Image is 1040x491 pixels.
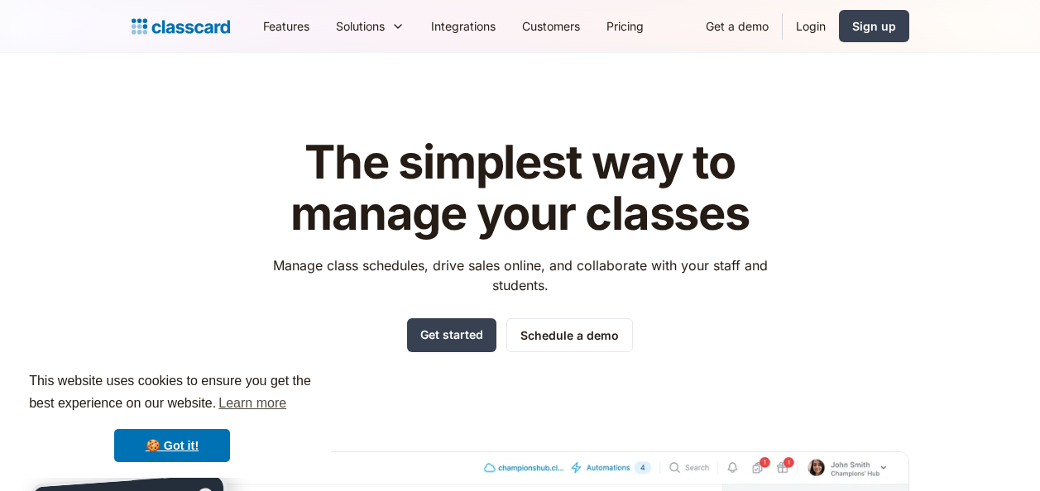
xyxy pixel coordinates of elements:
[407,318,496,352] a: Get started
[506,318,633,352] a: Schedule a demo
[693,7,782,45] a: Get a demo
[323,7,418,45] div: Solutions
[132,15,230,38] a: home
[783,7,839,45] a: Login
[852,17,896,35] div: Sign up
[839,10,909,42] a: Sign up
[29,371,315,416] span: This website uses cookies to ensure you get the best experience on our website.
[418,7,509,45] a: Integrations
[336,17,385,35] div: Solutions
[509,7,593,45] a: Customers
[257,137,783,239] h1: The simplest way to manage your classes
[250,7,323,45] a: Features
[593,7,657,45] a: Pricing
[257,255,783,295] p: Manage class schedules, drive sales online, and collaborate with your staff and students.
[114,429,230,462] a: dismiss cookie message
[216,391,289,416] a: learn more about cookies
[13,355,331,478] div: cookieconsent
